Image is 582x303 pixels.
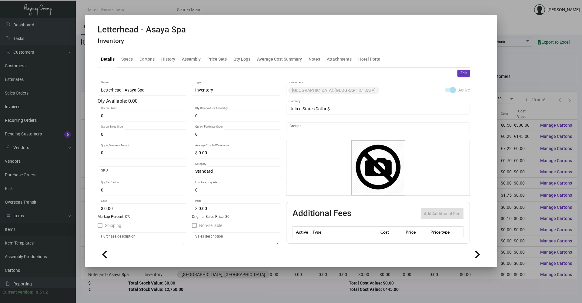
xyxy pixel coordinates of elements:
[105,222,121,229] span: Shipping
[288,87,379,94] mat-chip: [GEOGRAPHIC_DATA], [GEOGRAPHIC_DATA]
[424,211,460,216] span: Add Additional Fee
[289,125,467,130] input: Add new..
[379,227,404,237] th: Cost
[257,56,302,62] div: Average Cost Summary
[139,56,155,62] div: Cartons
[429,227,456,237] th: Price type
[233,56,250,62] div: Qty Logs
[182,56,201,62] div: Assembly
[311,227,379,237] th: Type
[98,98,281,105] div: Qty Available: 0.00
[293,208,351,219] h2: Additional Fees
[36,289,48,295] div: 0.51.2
[458,86,470,94] span: Active
[293,227,311,237] th: Active
[121,56,133,62] div: Specs
[2,289,33,295] div: Current version:
[457,70,470,77] button: Edit
[98,37,186,45] h4: Inventory
[327,56,352,62] div: Attachments
[404,227,429,237] th: Price
[101,56,115,62] div: Details
[358,56,382,62] div: Hotel Portal
[98,25,186,35] h2: Letterhead - Asaya Spa
[207,56,227,62] div: Price Sets
[161,56,175,62] div: History
[199,222,222,229] span: Non-sellable
[309,56,320,62] div: Notes
[380,88,437,93] input: Add new..
[460,71,467,76] span: Edit
[421,208,463,219] button: Add Additional Fee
